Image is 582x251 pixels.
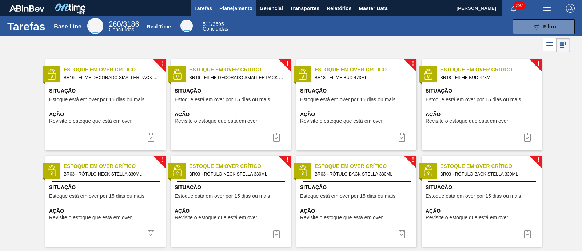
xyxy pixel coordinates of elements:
[180,20,193,32] div: Real Time
[300,87,415,95] span: Situação
[297,69,308,80] img: status
[519,130,536,145] button: icon-task complete
[300,111,415,118] span: Ação
[315,74,411,82] span: BR18 - FILME BUD 473ML
[315,170,411,178] span: BR03 - RÓTULO BACK STELLA 330ML
[519,227,536,241] button: icon-task complete
[109,21,139,32] div: Base Line
[523,230,532,238] img: icon-task complete
[502,3,525,13] button: Notificações
[203,22,228,31] div: Real Time
[175,207,289,215] span: Ação
[543,38,556,52] div: Visão em Lista
[49,184,164,191] span: Situação
[9,5,44,12] img: TNhmsLtSVTkK8tSr43FrP2fwEKptu5GPRR3wAAAABJRU5ErkJggg==
[46,69,57,80] img: status
[440,162,542,170] span: Estoque em Over Crítico
[109,20,121,28] span: 260
[286,157,288,163] span: !
[327,4,351,13] span: Relatórios
[543,4,551,13] img: userActions
[87,18,103,34] div: Base Line
[142,227,160,241] div: Completar tarefa: 30025858
[286,61,288,66] span: !
[426,207,540,215] span: Ação
[543,24,556,30] span: Filtro
[300,215,383,220] span: Revisite o estoque que está em over
[203,26,228,32] span: Concluídas
[556,38,570,52] div: Visão em Cards
[49,215,132,220] span: Revisite o estoque que está em over
[194,4,212,13] span: Tarefas
[175,184,289,191] span: Situação
[49,118,132,124] span: Revisite o estoque que está em over
[268,130,285,145] button: icon-task complete
[300,184,415,191] span: Situação
[398,230,406,238] img: icon-task complete
[54,23,81,30] div: Base Line
[423,69,434,80] img: status
[513,19,575,34] button: Filtro
[393,227,411,241] div: Completar tarefa: 30025859
[161,157,163,163] span: !
[537,61,539,66] span: !
[268,227,285,241] button: icon-task complete
[440,66,542,74] span: Estoque em Over Crítico
[426,87,540,95] span: Situação
[49,111,164,118] span: Ação
[260,4,283,13] span: Gerencial
[300,193,395,199] span: Estoque está em over por 15 dias ou mais
[426,193,521,199] span: Estoque está em over por 15 dias ou mais
[175,111,289,118] span: Ação
[64,162,166,170] span: Estoque em Over Crítico
[7,22,45,31] h1: Tarefas
[272,230,281,238] img: icon-task complete
[189,170,285,178] span: BR03 - RÓTULO NECK STELLA 330ML
[290,4,319,13] span: Transportes
[219,4,252,13] span: Planejamento
[359,4,387,13] span: Master Data
[175,215,257,220] span: Revisite o estoque que está em over
[147,24,171,30] div: Real Time
[300,118,383,124] span: Revisite o estoque que está em over
[268,130,285,145] div: Completar tarefa: 30025856
[109,27,134,32] span: Concluídas
[412,61,414,66] span: !
[566,4,575,13] img: Logout
[49,193,144,199] span: Estoque está em over por 15 dias ou mais
[109,20,139,28] span: / 3186
[300,207,415,215] span: Ação
[172,165,183,176] img: status
[172,69,183,80] img: status
[64,66,166,74] span: Estoque em Over Crítico
[49,97,144,102] span: Estoque está em over por 15 dias ou mais
[268,227,285,241] div: Completar tarefa: 30025858
[423,165,434,176] img: status
[426,97,521,102] span: Estoque está em over por 15 dias ou mais
[189,162,291,170] span: Estoque em Over Crítico
[203,21,211,27] span: 511
[49,207,164,215] span: Ação
[519,227,536,241] div: Completar tarefa: 30025859
[300,97,395,102] span: Estoque está em over por 15 dias ou mais
[412,157,414,163] span: !
[393,227,411,241] button: icon-task complete
[440,74,536,82] span: BR18 - FILME BUD 473ML
[46,165,57,176] img: status
[398,133,406,142] img: icon-task complete
[147,133,155,142] img: icon-task complete
[175,87,289,95] span: Situação
[426,184,540,191] span: Situação
[537,157,539,163] span: !
[393,130,411,145] div: Completar tarefa: 30025857
[64,170,160,178] span: BR03 - RÓTULO NECK STELLA 330ML
[175,118,257,124] span: Revisite o estoque que está em over
[426,215,508,220] span: Revisite o estoque que está em over
[64,74,160,82] span: BR16 - FILME DECORADO SMALLER PACK 269ML
[189,66,291,74] span: Estoque em Over Crítico
[142,130,160,145] button: icon-task complete
[426,111,540,118] span: Ação
[175,97,270,102] span: Estoque está em over por 15 dias ou mais
[189,74,285,82] span: BR16 - FILME DECORADO SMALLER PACK 269ML
[147,230,155,238] img: icon-task complete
